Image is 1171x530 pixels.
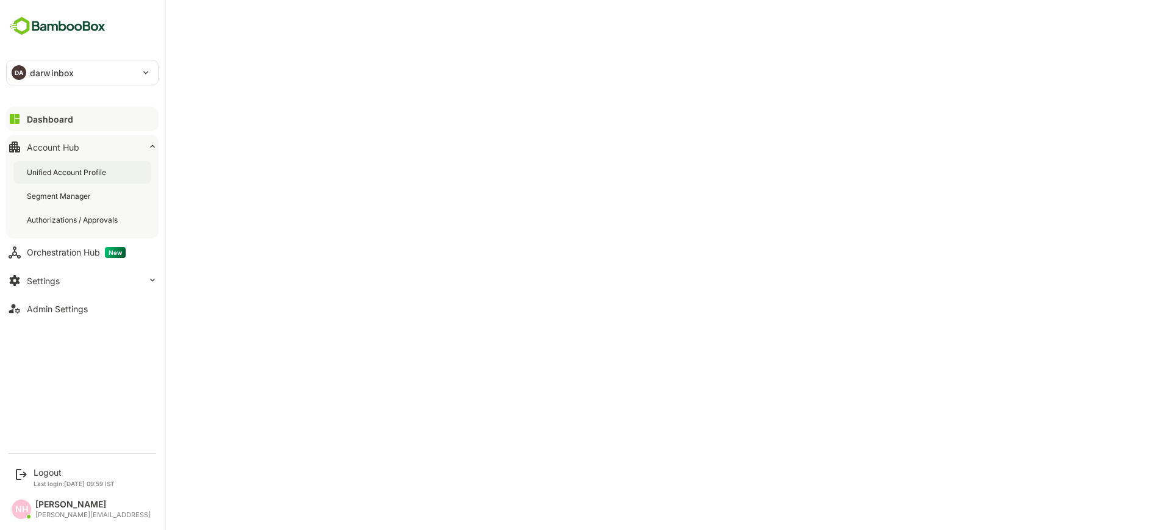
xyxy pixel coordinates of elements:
div: Account Hub [27,142,79,152]
div: Segment Manager [27,191,93,201]
div: Authorizations / Approvals [27,215,120,225]
button: Account Hub [6,135,159,159]
div: NH [12,500,31,519]
div: Dashboard [27,114,73,124]
div: Settings [27,276,60,286]
div: [PERSON_NAME] [35,500,151,510]
p: darwinbox [30,66,74,79]
p: Last login: [DATE] 09:59 IST [34,480,115,487]
div: Admin Settings [27,304,88,314]
span: New [105,247,126,258]
img: BambooboxFullLogoMark.5f36c76dfaba33ec1ec1367b70bb1252.svg [6,15,109,38]
button: Orchestration HubNew [6,240,159,265]
div: DAdarwinbox [7,60,158,85]
button: Settings [6,268,159,293]
button: Admin Settings [6,296,159,321]
div: [PERSON_NAME][EMAIL_ADDRESS] [35,511,151,519]
div: Unified Account Profile [27,167,109,177]
button: Dashboard [6,107,159,131]
div: Orchestration Hub [27,247,126,258]
div: Logout [34,467,115,478]
div: DA [12,65,26,80]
